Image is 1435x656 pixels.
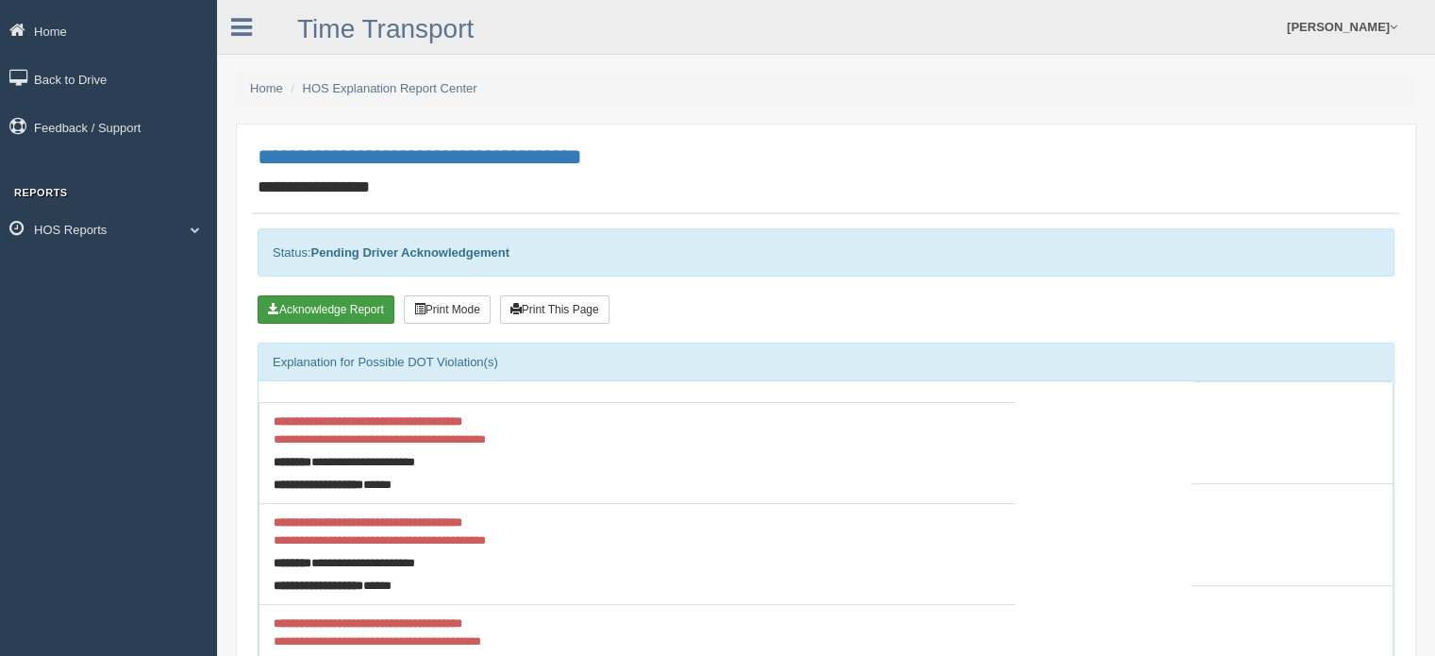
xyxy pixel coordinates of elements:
[310,245,509,260] strong: Pending Driver Acknowledgement
[303,81,477,95] a: HOS Explanation Report Center
[500,295,609,324] button: Print This Page
[258,228,1394,277] div: Status:
[250,81,283,95] a: Home
[404,295,491,324] button: Print Mode
[258,295,394,324] button: Acknowledge Receipt
[259,344,1393,381] div: Explanation for Possible DOT Violation(s)
[297,14,474,43] a: Time Transport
